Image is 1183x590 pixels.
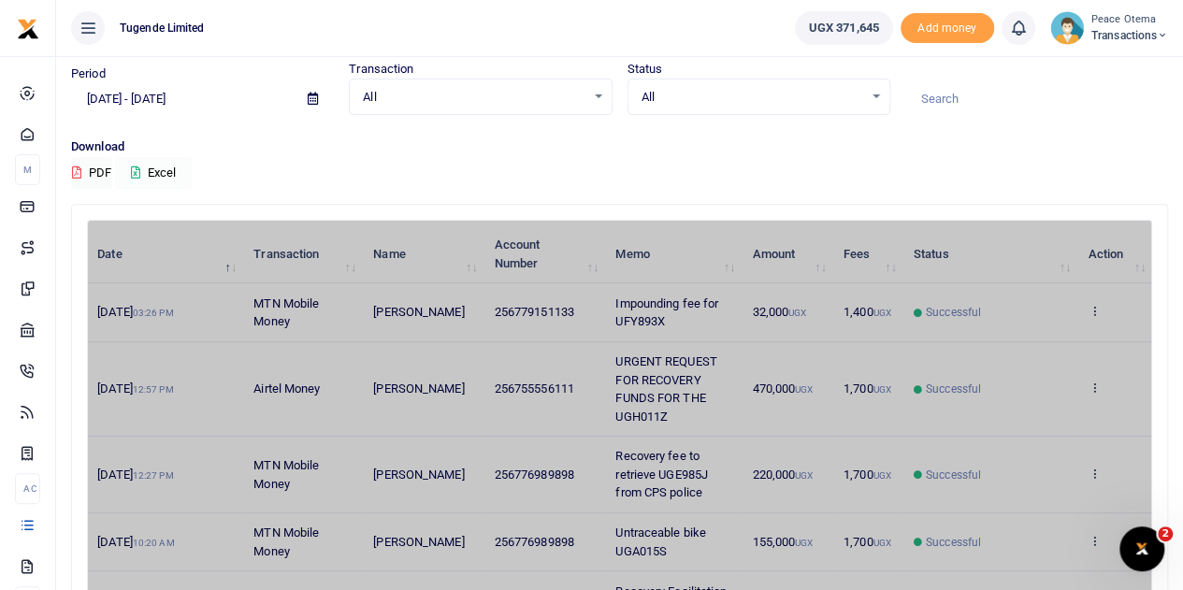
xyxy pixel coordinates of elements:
[901,13,994,44] span: Add money
[1091,12,1168,28] small: Peace Otema
[71,65,106,83] label: Period
[905,83,1168,115] input: Search
[628,60,663,79] label: Status
[17,18,39,40] img: logo-small
[363,88,584,107] span: All
[809,19,879,37] span: UGX 371,645
[71,157,112,189] button: PDF
[1119,526,1164,571] iframe: Intercom live chat
[71,137,1168,157] p: Download
[112,20,212,36] span: Tugende Limited
[1091,27,1168,44] span: Transactions
[1158,526,1173,541] span: 2
[901,13,994,44] li: Toup your wallet
[349,60,413,79] label: Transaction
[787,11,901,45] li: Wallet ballance
[795,11,893,45] a: UGX 371,645
[115,157,192,189] button: Excel
[901,20,994,34] a: Add money
[71,83,293,115] input: select period
[15,154,40,185] li: M
[642,88,863,107] span: All
[1050,11,1084,45] img: profile-user
[15,473,40,504] li: Ac
[1050,11,1168,45] a: profile-user Peace Otema Transactions
[17,21,39,35] a: logo-small logo-large logo-large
